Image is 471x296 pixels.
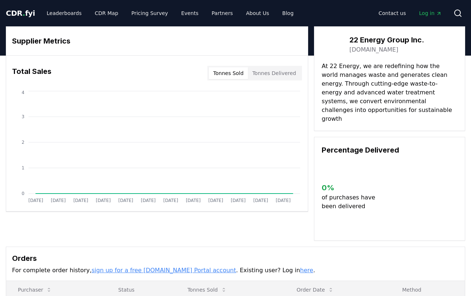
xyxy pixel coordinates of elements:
[41,7,299,20] nav: Main
[248,67,300,79] button: Tonnes Delivered
[413,7,448,20] a: Log in
[240,7,275,20] a: About Us
[22,140,24,145] tspan: 2
[22,165,24,171] tspan: 1
[349,34,424,45] h3: 22 Energy Group Inc.
[322,182,379,193] h3: 0 %
[231,198,246,203] tspan: [DATE]
[92,267,236,274] a: sign up for a free [DOMAIN_NAME] Portal account
[373,7,448,20] nav: Main
[6,9,35,18] span: CDR fyi
[206,7,239,20] a: Partners
[96,198,111,203] tspan: [DATE]
[141,198,156,203] tspan: [DATE]
[322,34,342,55] img: 22 Energy Group Inc.-logo
[300,267,313,274] a: here
[23,9,25,18] span: .
[6,8,35,18] a: CDR.fyi
[322,193,379,211] p: of purchases have been delivered
[208,198,223,203] tspan: [DATE]
[322,62,457,123] p: At 22 Energy, we are redefining how the world manages waste and generates clean energy. Through c...
[397,286,459,293] p: Method
[73,198,88,203] tspan: [DATE]
[28,198,43,203] tspan: [DATE]
[349,45,398,54] a: [DOMAIN_NAME]
[276,7,299,20] a: Blog
[209,67,248,79] button: Tonnes Sold
[41,7,88,20] a: Leaderboards
[12,266,459,275] p: For complete order history, . Existing user? Log in .
[112,286,170,293] p: Status
[12,253,459,264] h3: Orders
[22,90,24,95] tspan: 4
[322,145,457,156] h3: Percentage Delivered
[186,198,201,203] tspan: [DATE]
[163,198,178,203] tspan: [DATE]
[51,198,66,203] tspan: [DATE]
[373,7,412,20] a: Contact us
[12,35,302,46] h3: Supplier Metrics
[22,114,24,119] tspan: 3
[89,7,124,20] a: CDR Map
[276,198,291,203] tspan: [DATE]
[12,66,51,80] h3: Total Sales
[175,7,204,20] a: Events
[22,191,24,196] tspan: 0
[126,7,174,20] a: Pricing Survey
[419,10,442,17] span: Log in
[253,198,268,203] tspan: [DATE]
[118,198,133,203] tspan: [DATE]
